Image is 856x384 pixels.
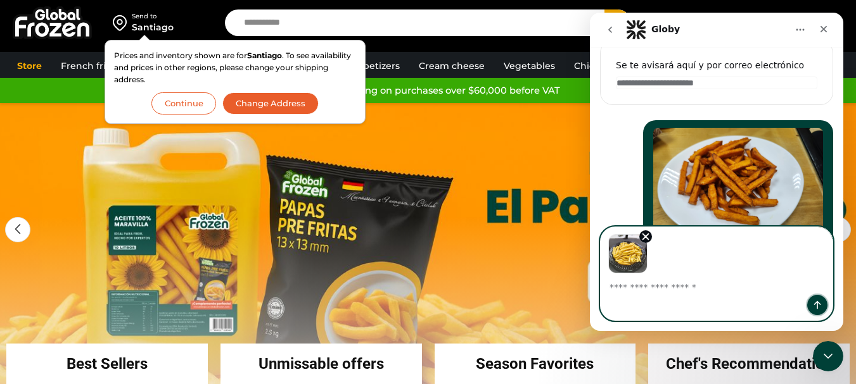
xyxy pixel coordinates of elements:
font: Santiago [132,22,174,33]
a: Cream cheese [412,54,491,78]
a: 0 Cart [780,8,843,38]
a: Appetizers [344,54,406,78]
a: Login [725,10,767,35]
font: Season Favorites [476,355,594,373]
font: Send to [132,12,157,20]
font: Change Address [236,98,305,108]
a: Store [11,54,48,78]
font: Appetizers [350,60,400,71]
font: Store [17,60,42,71]
font: Prices and inventory shown are for [114,51,247,60]
a: Vegetables [497,54,561,78]
font: Continue [165,98,203,108]
a: Chickens [568,54,623,78]
iframe: Intercom live chat [590,13,843,331]
img: address-field-icon.svg [113,12,132,34]
font: Cream cheese [419,60,485,71]
font: Santiago [247,51,282,60]
font: French fries [61,60,116,71]
font: Best Sellers [67,355,148,373]
a: French fries [54,54,122,78]
font: Chef's Recommendation [666,355,833,373]
button: Change Address [222,92,318,115]
button: Search button [604,9,631,36]
font: Unmissable offers [259,355,384,373]
font: . To see availability and prices in other regions, please change your shipping address. [114,51,351,84]
font: Chickens [574,60,616,71]
div: Previous slide [5,217,30,242]
font: Vegetables [504,60,555,71]
iframe: Intercom live chat [813,341,843,371]
button: Continue [151,92,216,115]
